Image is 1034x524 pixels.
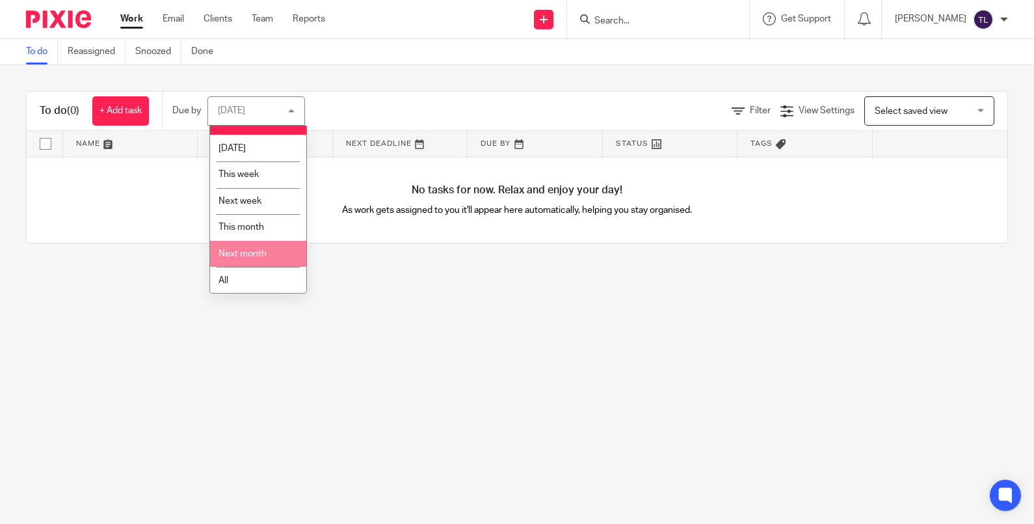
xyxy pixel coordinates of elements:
span: View Settings [799,106,855,115]
span: [DATE] [219,144,246,153]
a: Done [191,39,223,64]
p: [PERSON_NAME] [895,12,966,25]
a: Reassigned [68,39,126,64]
span: Next month [219,249,267,258]
h1: To do [40,104,79,118]
a: Team [252,12,273,25]
a: Email [163,12,184,25]
div: [DATE] [218,106,245,115]
span: Select saved view [875,107,948,116]
span: Filter [750,106,771,115]
span: (0) [67,105,79,116]
span: Next week [219,197,261,206]
span: Get Support [781,14,831,23]
a: + Add task [92,96,149,126]
span: Tags [750,140,773,147]
a: To do [26,39,58,64]
p: Due by [172,104,201,117]
p: As work gets assigned to you it'll appear here automatically, helping you stay organised. [272,204,762,217]
a: Work [120,12,143,25]
span: All [219,276,228,285]
img: Pixie [26,10,91,28]
a: Clients [204,12,232,25]
span: This month [219,223,264,232]
a: Reports [293,12,325,25]
img: svg%3E [973,9,994,30]
a: Snoozed [135,39,181,64]
span: This week [219,170,259,179]
h4: No tasks for now. Relax and enjoy your day! [27,184,1007,197]
input: Search [593,16,710,27]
